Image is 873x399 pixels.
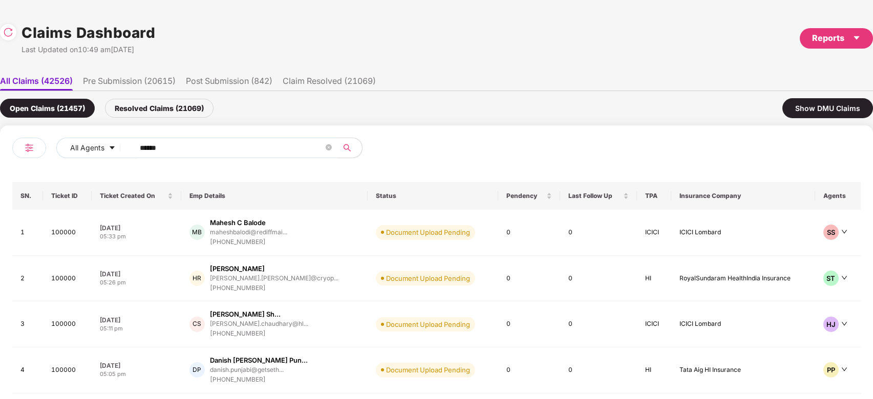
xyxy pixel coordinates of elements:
td: ICICI [637,210,671,256]
div: Document Upload Pending [386,365,470,375]
td: 0 [498,301,560,347]
div: 05:05 pm [100,370,173,379]
th: SN. [12,182,43,210]
span: close-circle [326,143,332,153]
div: [PHONE_NUMBER] [210,375,308,385]
div: [DATE] [100,270,173,278]
div: Reports [812,32,861,45]
span: caret-down [109,144,116,152]
th: Insurance Company [671,182,815,210]
div: Document Upload Pending [386,273,470,283]
td: 0 [560,210,637,256]
div: ST [823,271,839,286]
span: close-circle [326,144,332,150]
div: Show DMU Claims [782,98,873,118]
div: MB [189,225,205,240]
div: [PHONE_NUMBER] [210,237,287,247]
div: [DATE] [100,224,173,232]
h1: Claims Dashboard [22,21,155,44]
td: 3 [12,301,43,347]
td: RoyalSundaram HealthIndia Insurance [671,256,815,302]
img: svg+xml;base64,PHN2ZyB4bWxucz0iaHR0cDovL3d3dy53My5vcmcvMjAwMC9zdmciIHdpZHRoPSIyNCIgaGVpZ2h0PSIyNC... [23,142,35,154]
div: Resolved Claims (21069) [105,99,214,118]
td: 0 [498,347,560,393]
td: 1 [12,210,43,256]
td: 100000 [43,301,92,347]
div: [DATE] [100,361,173,370]
td: ICICI Lombard [671,301,815,347]
div: Document Upload Pending [386,227,470,237]
td: 0 [560,256,637,302]
img: svg+xml;base64,PHN2ZyBpZD0iUmVsb2FkLTMyeDMyIiB4bWxucz0iaHR0cDovL3d3dy53My5vcmcvMjAwMC9zdmciIHdpZH... [3,27,13,37]
div: PP [823,362,839,378]
th: Ticket Created On [92,182,181,210]
div: [PERSON_NAME].[PERSON_NAME]@cryop... [210,275,338,281]
div: HR [189,271,205,286]
td: 0 [560,301,637,347]
td: 0 [498,256,560,302]
button: search [337,138,363,158]
span: Ticket Created On [100,192,165,200]
div: Last Updated on 10:49 am[DATE] [22,44,155,55]
td: 100000 [43,210,92,256]
div: danish.punjabi@getseth... [210,366,284,373]
div: [PERSON_NAME] [210,264,265,274]
div: SS [823,225,839,240]
span: caret-down [853,34,861,42]
th: TPA [637,182,671,210]
span: down [841,366,847,372]
span: down [841,321,847,327]
th: Last Follow Up [560,182,637,210]
div: Document Upload Pending [386,319,470,329]
th: Emp Details [181,182,368,210]
span: down [841,275,847,281]
span: down [841,229,847,235]
div: 05:33 pm [100,232,173,241]
li: Pre Submission (20615) [83,76,176,91]
th: Pendency [498,182,560,210]
div: [PERSON_NAME] Sh... [210,309,281,319]
div: 05:26 pm [100,278,173,287]
div: [DATE] [100,316,173,324]
div: 05:11 pm [100,324,173,333]
td: HI [637,347,671,393]
div: DP [189,362,205,378]
td: 100000 [43,256,92,302]
td: Tata Aig HI Insurance [671,347,815,393]
div: CS [189,317,205,332]
li: Post Submission (842) [186,76,272,91]
td: 2 [12,256,43,302]
div: [PHONE_NUMBER] [210,329,308,339]
td: HI [637,256,671,302]
td: ICICI Lombard [671,210,815,256]
th: Status [368,182,498,210]
td: ICICI [637,301,671,347]
td: 4 [12,347,43,393]
div: [PHONE_NUMBER] [210,283,338,293]
span: Pendency [506,192,544,200]
div: maheshbalodi@rediffmai... [210,229,287,235]
td: 0 [498,210,560,256]
div: [PERSON_NAME].chaudhary@hl... [210,320,308,327]
div: Mahesh C Balode [210,218,266,228]
div: Danish [PERSON_NAME] Pun... [210,356,308,365]
td: 100000 [43,347,92,393]
span: All Agents [70,142,104,153]
button: All Agentscaret-down [56,138,138,158]
span: search [337,144,357,152]
th: Agents [815,182,861,210]
li: Claim Resolved (21069) [283,76,376,91]
td: 0 [560,347,637,393]
span: Last Follow Up [568,192,621,200]
th: Ticket ID [43,182,92,210]
div: HJ [823,317,839,332]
